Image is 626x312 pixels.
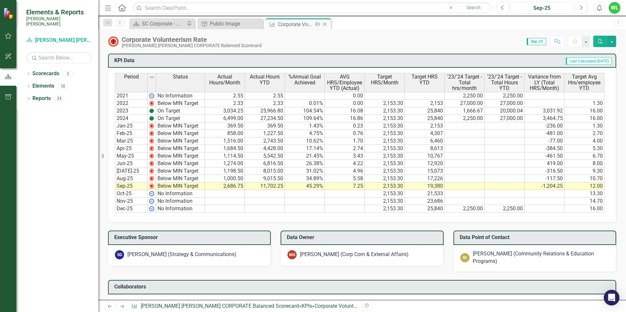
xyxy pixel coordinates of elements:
[156,182,205,190] td: Below MIN Target
[149,101,154,106] img: 2Q==
[325,92,365,100] td: 0.00
[365,175,405,182] td: 2,153.30
[245,160,285,167] td: 6,816.50
[149,206,154,211] img: wPkqUstsMhMTgAAAABJRU5ErkJggg==
[405,160,445,167] td: 12,920
[115,130,148,137] td: Feb-25
[365,122,405,130] td: 2,153.30
[365,130,405,137] td: 2,153.30
[406,74,443,85] span: Target HRS YTD
[245,145,285,152] td: 4,428.00
[114,234,267,240] h3: Executive Sponsor
[405,190,445,198] td: 21,533
[149,116,154,121] img: Z
[485,115,525,122] td: 27,000.00
[365,205,405,213] td: 2,153.30
[149,168,154,174] img: 2Q==
[460,234,612,240] h3: Data Point of Contact
[564,205,604,213] td: 16.00
[245,122,285,130] td: 369.50
[285,167,325,175] td: 31.02%
[156,145,205,152] td: Below MIN Target
[405,122,445,130] td: 2,153
[564,107,604,115] td: 16.00
[325,167,365,175] td: 4.96
[32,95,51,102] a: Reports
[149,138,154,144] img: 2Q==
[115,198,148,205] td: Nov-25
[445,205,485,213] td: 2,250.00
[245,175,285,182] td: 9,015.50
[245,167,285,175] td: 8,015.00
[141,303,299,309] a: [PERSON_NAME] [PERSON_NAME] CORPORATE Balanced Scorecard
[210,20,261,28] div: Public Image
[285,130,325,137] td: 4.75%
[365,198,405,205] td: 2,153.30
[564,190,604,198] td: 13.30
[115,190,148,198] td: Oct-25
[325,137,365,145] td: 1.70
[365,160,405,167] td: 2,153.30
[149,161,154,166] img: 2Q==
[525,160,564,167] td: 419.00
[365,167,405,175] td: 2,153.30
[285,137,325,145] td: 10.62%
[300,251,409,258] div: [PERSON_NAME] (Corp Com & External Affairs)
[115,100,148,107] td: 2022
[302,303,312,309] a: KPIs
[405,167,445,175] td: 15,073
[366,74,403,85] span: Target HRS/Month
[285,182,325,190] td: 45.29%
[526,74,563,91] span: Variance from LY (Total HRS/Month)
[525,115,564,122] td: 3,464.75
[149,123,154,129] img: 2Q==
[325,115,365,122] td: 16.86
[108,36,119,47] img: Below MIN Target
[149,146,154,151] img: 2Q==
[115,107,148,115] td: 2023
[115,92,148,100] td: 2021
[205,130,245,137] td: 858.00
[365,137,405,145] td: 2,153.30
[156,100,205,107] td: Below MIN Target
[156,92,205,100] td: No Information
[525,145,564,152] td: -384.50
[149,93,154,98] img: wPkqUstsMhMTgAAAABJRU5ErkJggg==
[173,74,188,80] span: Status
[285,122,325,130] td: 1.43%
[205,145,245,152] td: 1,684.50
[285,115,325,122] td: 109.64%
[156,175,205,182] td: Below MIN Target
[405,205,445,213] td: 25,840
[525,137,564,145] td: -77.00
[205,182,245,190] td: 2,686.75
[114,58,266,63] h3: KPI Data
[285,160,325,167] td: 26.38%
[245,137,285,145] td: 2,743.50
[26,37,92,44] a: [PERSON_NAME] [PERSON_NAME] CORPORATE Balanced Scorecard
[122,43,262,48] div: [PERSON_NAME] [PERSON_NAME] CORPORATE Balanced Scorecard
[115,250,124,259] div: SG
[325,145,365,152] td: 2.74
[564,152,604,160] td: 6.70
[566,74,603,91] span: Target Avg Hrs/employee YTD
[365,115,405,122] td: 2,153.30
[564,115,604,122] td: 16.00
[205,115,245,122] td: 6,499.00
[246,74,283,85] span: Actual Hours YTD
[325,130,365,137] td: 0.76
[604,290,619,305] div: Open Intercom Messenger
[511,2,573,14] button: Sep-25
[245,100,285,107] td: 2.33
[156,107,205,115] td: On Target
[365,145,405,152] td: 2,153.30
[149,75,155,80] img: 8DAGhfEEPCf229AAAAAElFTkSuQmCC
[245,107,285,115] td: 25,966.80
[485,205,525,213] td: 2,250.00
[564,130,604,137] td: 2.70
[206,74,243,85] span: Actual Hours/Month
[609,2,620,14] div: WL
[365,107,405,115] td: 2,153.30
[365,190,405,198] td: 2,153.30
[115,145,148,152] td: Apr-25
